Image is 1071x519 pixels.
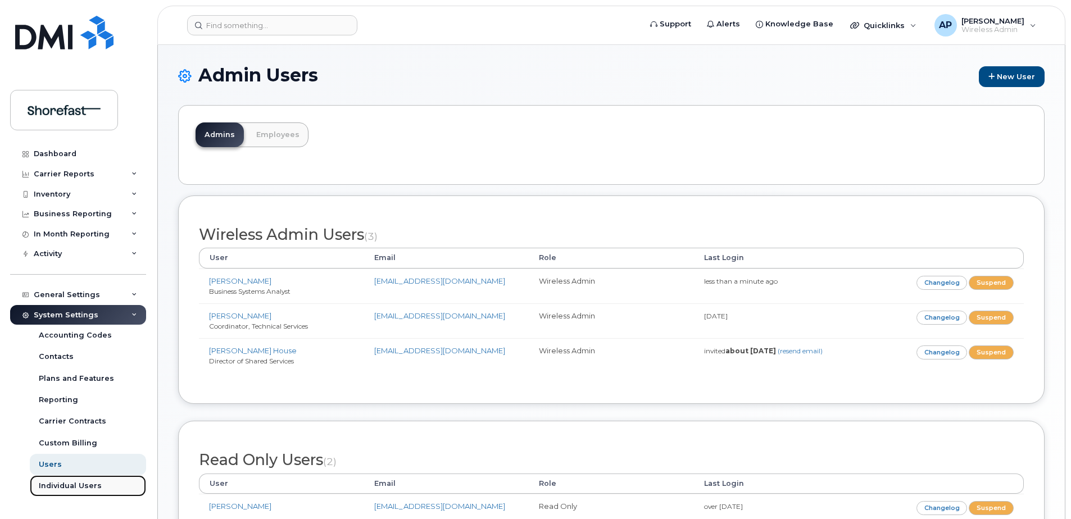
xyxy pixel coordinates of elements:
small: over [DATE] [704,502,743,511]
th: Email [364,474,529,494]
a: Employees [247,122,308,147]
a: Changelog [916,311,968,325]
a: Suspend [969,276,1014,290]
a: Suspend [969,311,1014,325]
h1: Admin Users [178,65,1045,87]
th: Last Login [694,248,859,268]
a: Changelog [916,276,968,290]
a: (resend email) [778,347,823,355]
th: Role [529,474,694,494]
a: [EMAIL_ADDRESS][DOMAIN_NAME] [374,276,505,285]
a: Suspend [969,345,1014,359]
a: Suspend [969,501,1014,515]
small: Coordinator, Technical Services [209,322,308,330]
h2: Wireless Admin Users [199,226,1024,243]
a: [EMAIL_ADDRESS][DOMAIN_NAME] [374,502,505,511]
a: Changelog [916,345,968,359]
th: Last Login [694,474,859,494]
small: (3) [364,230,378,242]
a: Admins [196,122,244,147]
small: [DATE] [704,312,728,320]
td: Wireless Admin [529,268,694,303]
a: [PERSON_NAME] House [209,346,297,355]
a: [PERSON_NAME] [209,311,271,320]
a: Changelog [916,501,968,515]
h2: Read Only Users [199,452,1024,468]
th: Email [364,248,529,268]
a: [PERSON_NAME] [209,276,271,285]
small: (2) [323,456,337,467]
td: Wireless Admin [529,338,694,373]
small: invited [704,347,823,355]
th: Role [529,248,694,268]
td: Wireless Admin [529,303,694,338]
small: Director of Shared Services [209,357,294,365]
small: Business Systems Analyst [209,287,291,295]
a: New User [979,66,1045,87]
small: less than a minute ago [704,277,778,285]
a: [EMAIL_ADDRESS][DOMAIN_NAME] [374,311,505,320]
a: [PERSON_NAME] [209,502,271,511]
a: [EMAIL_ADDRESS][DOMAIN_NAME] [374,346,505,355]
th: User [199,474,364,494]
th: User [199,248,364,268]
strong: about [DATE] [725,347,776,355]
